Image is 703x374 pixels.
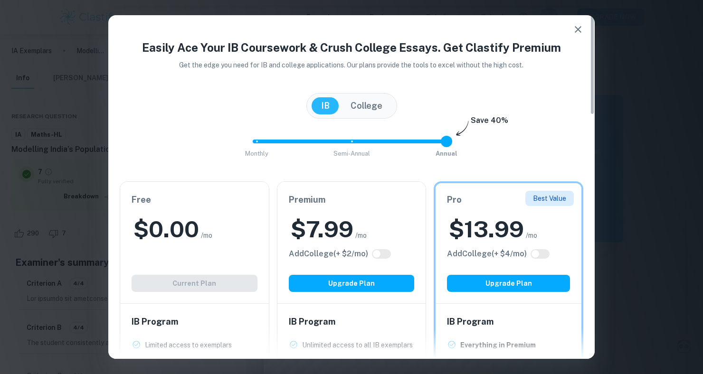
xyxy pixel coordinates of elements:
h2: $ 7.99 [291,214,353,244]
span: /mo [526,230,537,241]
h4: Easily Ace Your IB Coursework & Crush College Essays. Get Clastify Premium [120,39,583,56]
button: College [341,97,392,114]
h6: Click to see all the additional College features. [289,248,368,260]
h6: IB Program [447,315,570,328]
span: Annual [436,150,457,157]
p: Best Value [533,193,566,204]
h6: Save 40% [471,115,508,131]
h6: Pro [447,193,570,206]
img: subscription-arrow.svg [456,121,469,137]
h2: $ 0.00 [133,214,199,244]
span: Monthly [245,150,268,157]
button: IB [312,97,339,114]
h6: Free [132,193,257,206]
button: Upgrade Plan [289,275,415,292]
p: Get the edge you need for IB and college applications. Our plans provide the tools to excel witho... [166,60,537,70]
span: Semi-Annual [333,150,370,157]
button: Upgrade Plan [447,275,570,292]
span: /mo [201,230,212,241]
h6: Premium [289,193,415,206]
h2: $ 13.99 [449,214,524,244]
h6: IB Program [289,315,415,328]
span: /mo [355,230,367,241]
h6: Click to see all the additional College features. [447,248,527,260]
h6: IB Program [132,315,257,328]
